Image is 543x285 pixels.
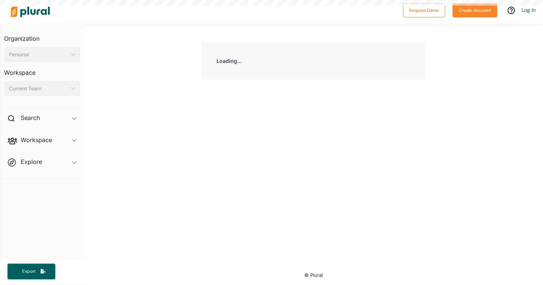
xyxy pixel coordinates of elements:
h3: Organization [4,28,80,44]
div: Current Team [9,85,68,93]
button: Request Demo [403,3,445,17]
a: Log In [522,7,536,13]
button: Create Account [452,3,497,17]
div: Loading... [202,42,426,80]
a: Request Demo [403,6,445,14]
h3: Workspace [4,62,80,78]
button: Export [7,264,55,279]
small: © Plural [304,272,323,278]
span: Export [17,268,41,275]
h2: Search [21,114,40,122]
a: Create Account [452,6,497,14]
div: Personal [9,51,68,58]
